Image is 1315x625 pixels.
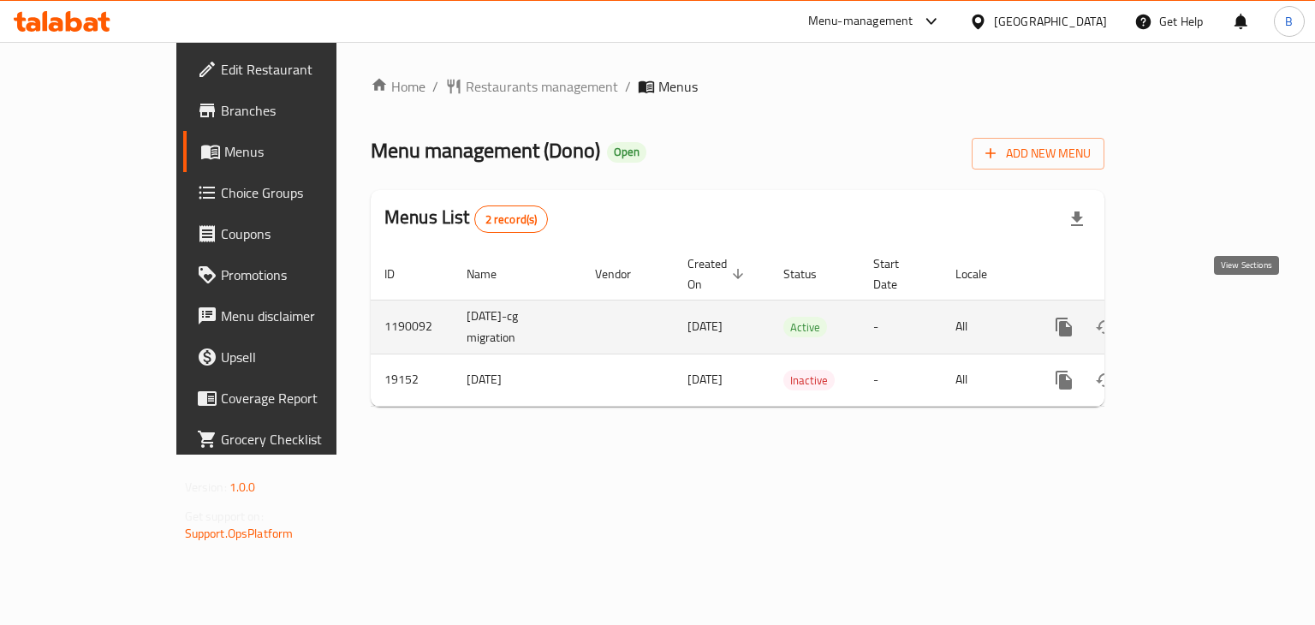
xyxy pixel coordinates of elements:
a: Restaurants management [445,76,618,97]
span: Version: [185,476,227,498]
span: Coverage Report [221,388,383,408]
li: / [432,76,438,97]
span: Promotions [221,265,383,285]
td: 19152 [371,354,453,406]
a: Branches [183,90,396,131]
span: Inactive [783,371,835,390]
span: Start Date [873,253,921,295]
span: [DATE] [687,315,723,337]
span: [DATE] [687,368,723,390]
span: Status [783,264,839,284]
button: Change Status [1085,360,1126,401]
td: All [942,354,1030,406]
div: Inactive [783,370,835,390]
div: [GEOGRAPHIC_DATA] [994,12,1107,31]
a: Support.OpsPlatform [185,522,294,545]
div: Export file [1056,199,1098,240]
td: All [942,300,1030,354]
a: Grocery Checklist [183,419,396,460]
span: Locale [955,264,1009,284]
a: Promotions [183,254,396,295]
span: 2 record(s) [475,211,548,228]
span: Upsell [221,347,383,367]
span: Vendor [595,264,653,284]
span: Menus [224,141,383,162]
a: Coupons [183,213,396,254]
a: Menus [183,131,396,172]
td: [DATE] [453,354,581,406]
span: Restaurants management [466,76,618,97]
button: more [1044,360,1085,401]
li: / [625,76,631,97]
span: B [1285,12,1293,31]
div: Total records count [474,205,549,233]
a: Upsell [183,336,396,378]
span: Menu management ( Dono ) [371,131,600,170]
span: Coupons [221,223,383,244]
span: Add New Menu [985,143,1091,164]
span: Edit Restaurant [221,59,383,80]
span: Grocery Checklist [221,429,383,449]
button: more [1044,307,1085,348]
a: Home [371,76,425,97]
td: 1190092 [371,300,453,354]
span: Get support on: [185,505,264,527]
button: Add New Menu [972,138,1104,170]
a: Menu disclaimer [183,295,396,336]
div: Open [607,142,646,163]
button: Change Status [1085,307,1126,348]
span: Branches [221,100,383,121]
div: Active [783,317,827,337]
td: - [860,354,942,406]
td: [DATE]-cg migration [453,300,581,354]
span: Name [467,264,519,284]
span: Open [607,145,646,159]
span: Menus [658,76,698,97]
span: Choice Groups [221,182,383,203]
a: Choice Groups [183,172,396,213]
span: 1.0.0 [229,476,256,498]
a: Coverage Report [183,378,396,419]
span: ID [384,264,417,284]
span: Created On [687,253,749,295]
h2: Menus List [384,205,548,233]
div: Menu-management [808,11,913,32]
span: Active [783,318,827,337]
a: Edit Restaurant [183,49,396,90]
th: Actions [1030,248,1222,301]
nav: breadcrumb [371,76,1104,97]
td: - [860,300,942,354]
table: enhanced table [371,248,1222,407]
span: Menu disclaimer [221,306,383,326]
